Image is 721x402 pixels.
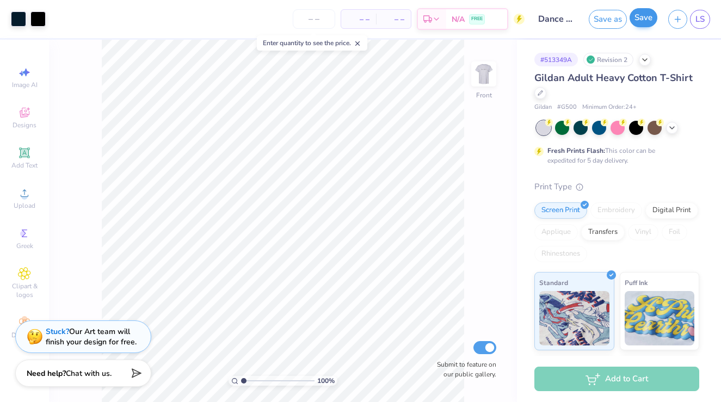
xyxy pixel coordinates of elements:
[452,14,465,25] span: N/A
[11,331,38,339] span: Decorate
[534,53,578,66] div: # 513349A
[473,63,495,85] img: Front
[293,9,335,29] input: – –
[431,360,496,379] label: Submit to feature on our public gallery.
[662,224,687,240] div: Foil
[645,202,698,219] div: Digital Print
[534,246,587,262] div: Rhinestones
[534,181,699,193] div: Print Type
[583,53,633,66] div: Revision 2
[12,81,38,89] span: Image AI
[534,103,552,112] span: Gildan
[534,224,578,240] div: Applique
[471,15,483,23] span: FREE
[534,202,587,219] div: Screen Print
[557,103,577,112] span: # G500
[690,10,710,29] a: LS
[5,282,44,299] span: Clipart & logos
[539,277,568,288] span: Standard
[257,35,367,51] div: Enter quantity to see the price.
[476,90,492,100] div: Front
[14,201,35,210] span: Upload
[46,326,137,347] div: Our Art team will finish your design for free.
[695,13,705,26] span: LS
[13,121,36,129] span: Designs
[383,14,404,25] span: – –
[625,277,648,288] span: Puff Ink
[348,14,369,25] span: – –
[46,326,69,337] strong: Stuck?
[547,146,681,165] div: This color can be expedited for 5 day delivery.
[589,10,627,29] button: Save as
[581,224,625,240] div: Transfers
[582,103,637,112] span: Minimum Order: 24 +
[547,146,605,155] strong: Fresh Prints Flash:
[628,224,658,240] div: Vinyl
[11,161,38,170] span: Add Text
[27,368,66,379] strong: Need help?
[630,8,657,27] button: Save
[539,291,609,345] img: Standard
[530,8,583,30] input: Untitled Design
[590,202,642,219] div: Embroidery
[16,242,33,250] span: Greek
[317,376,335,386] span: 100 %
[534,71,693,84] span: Gildan Adult Heavy Cotton T-Shirt
[66,368,112,379] span: Chat with us.
[625,291,695,345] img: Puff Ink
